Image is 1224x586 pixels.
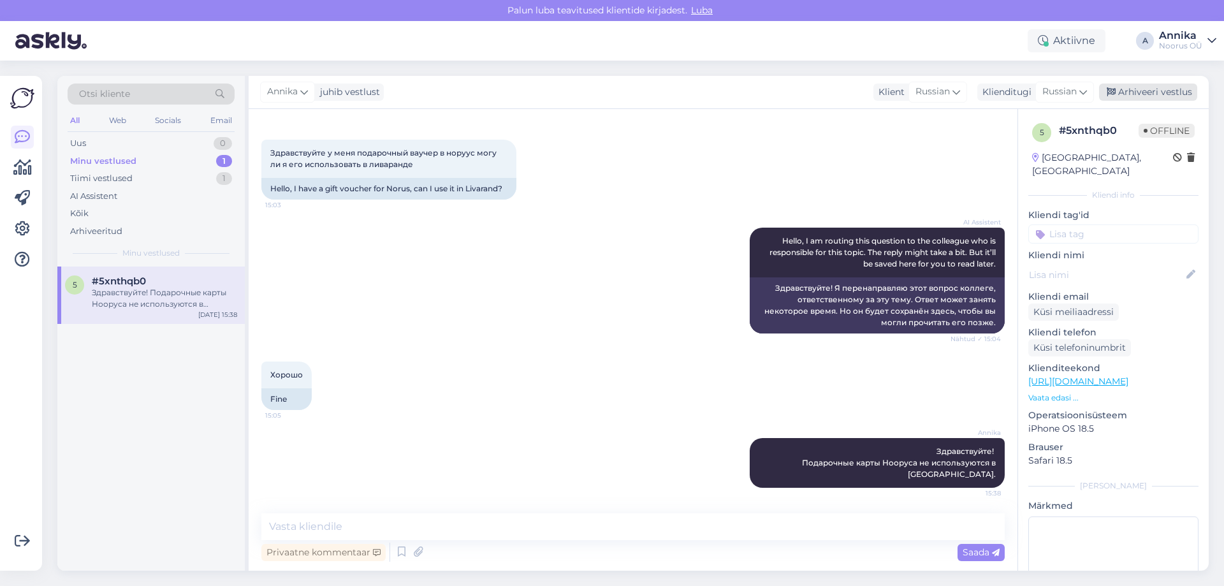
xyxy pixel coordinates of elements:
input: Lisa nimi [1029,268,1184,282]
div: [GEOGRAPHIC_DATA], [GEOGRAPHIC_DATA] [1032,151,1173,178]
div: Noorus OÜ [1159,41,1202,51]
a: AnnikaNoorus OÜ [1159,31,1216,51]
span: Annika [953,428,1001,437]
div: Здравствуйте! Я перенаправляю этот вопрос коллеге, ответственному за эту тему. Ответ может занять... [750,277,1005,333]
p: Klienditeekond [1028,362,1198,375]
p: Kliendi nimi [1028,249,1198,262]
span: 5 [1040,128,1044,137]
span: 15:03 [265,200,313,210]
div: Hello, I have a gift voucher for Norus, can I use it in Livarand? [261,178,516,200]
div: Здравствуйте! Подарочные карты Нооруса не используются в [GEOGRAPHIC_DATA]. [92,287,237,310]
p: iPhone OS 18.5 [1028,422,1198,436]
div: Kliendi info [1028,189,1198,201]
img: Askly Logo [10,86,34,110]
span: 5 [73,280,77,289]
span: #5xnthqb0 [92,275,146,287]
div: Email [208,112,235,129]
p: Märkmed [1028,499,1198,513]
div: Küsi telefoninumbrit [1028,339,1131,356]
span: 15:05 [265,411,313,420]
a: [URL][DOMAIN_NAME] [1028,376,1128,387]
div: Kõik [70,207,89,220]
div: All [68,112,82,129]
div: # 5xnthqb0 [1059,123,1139,138]
span: Annika [267,85,298,99]
div: Klienditugi [977,85,1031,99]
div: juhib vestlust [315,85,380,99]
span: Saada [963,546,1000,558]
div: Minu vestlused [70,155,136,168]
span: Otsi kliente [79,87,130,101]
div: Küsi meiliaadressi [1028,304,1119,321]
div: [DATE] 15:38 [198,310,237,319]
p: Operatsioonisüsteem [1028,409,1198,422]
div: 1 [216,155,232,168]
span: Minu vestlused [122,247,180,259]
div: Arhiveeritud [70,225,122,238]
span: Хорошо [270,370,303,379]
p: Brauser [1028,441,1198,454]
p: Safari 18.5 [1028,454,1198,467]
div: Socials [152,112,184,129]
div: Web [106,112,129,129]
span: Здравствуйте! Подарочные карты Нооруса не используются в [GEOGRAPHIC_DATA]. [802,446,998,479]
span: Offline [1139,124,1195,138]
span: Здравствуйте у меня подарочный ваучер в норуус могу ли я его использовать в ливаранде [270,148,499,169]
div: Aktiivne [1028,29,1105,52]
div: Klient [873,85,905,99]
div: A [1136,32,1154,50]
div: Annika [1159,31,1202,41]
span: 15:38 [953,488,1001,498]
span: Nähtud ✓ 15:04 [951,334,1001,344]
span: AI Assistent [953,217,1001,227]
p: Kliendi telefon [1028,326,1198,339]
p: Vaata edasi ... [1028,392,1198,404]
p: Kliendi email [1028,290,1198,304]
span: Russian [1042,85,1077,99]
div: Privaatne kommentaar [261,544,386,561]
span: Hello, I am routing this question to the colleague who is responsible for this topic. The reply m... [769,236,998,268]
div: Fine [261,388,312,410]
div: Tiimi vestlused [70,172,133,185]
div: Uus [70,137,86,150]
input: Lisa tag [1028,224,1198,244]
span: Luba [687,4,717,16]
p: Kliendi tag'id [1028,209,1198,222]
div: [PERSON_NAME] [1028,480,1198,492]
div: AI Assistent [70,190,117,203]
div: 0 [214,137,232,150]
div: Arhiveeri vestlus [1099,84,1197,101]
div: 1 [216,172,232,185]
span: Russian [915,85,950,99]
